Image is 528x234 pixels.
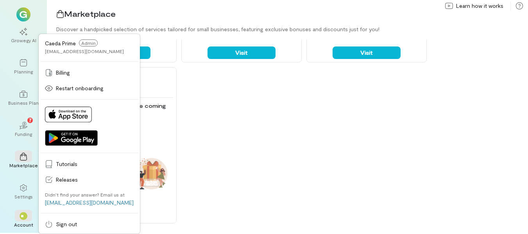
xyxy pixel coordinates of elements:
[45,40,76,46] span: Caeda Prime
[456,2,503,10] span: Learn how it works
[45,191,125,198] div: Didn’t find your answer? Email us at
[9,162,38,168] div: Marketplace
[45,48,124,54] div: [EMAIL_ADDRESS][DOMAIN_NAME]
[40,65,138,80] a: Billing
[56,176,134,184] span: Releases
[130,152,173,195] img: Coming soon feature
[9,146,38,175] a: Marketplace
[11,37,36,43] div: Growegy AI
[56,160,134,168] span: Tutorials
[56,69,134,77] span: Billing
[9,178,38,206] a: Settings
[40,216,138,232] a: Sign out
[14,193,33,200] div: Settings
[56,84,134,92] span: Restart onboarding
[9,84,38,112] a: Business Plan
[14,68,33,75] div: Planning
[40,172,138,188] a: Releases
[14,221,33,228] div: Account
[45,199,134,206] a: [EMAIL_ADDRESS][DOMAIN_NAME]
[79,39,98,46] span: Admin
[56,220,134,228] span: Sign out
[9,21,38,50] a: Growegy AI
[208,46,276,59] button: Visit
[333,46,401,59] button: Visit
[45,107,92,122] img: Download on App Store
[9,115,38,143] a: Funding
[45,130,98,146] img: Get it on Google Play
[29,116,32,123] span: 7
[64,9,116,18] span: Marketplace
[8,100,39,106] div: Business Plan
[56,25,528,33] div: Discover a handpicked selection of services tailored for small businesses, featuring exclusive bo...
[40,156,138,172] a: Tutorials
[9,53,38,81] a: Planning
[15,131,32,137] div: Funding
[40,80,138,96] a: Restart onboarding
